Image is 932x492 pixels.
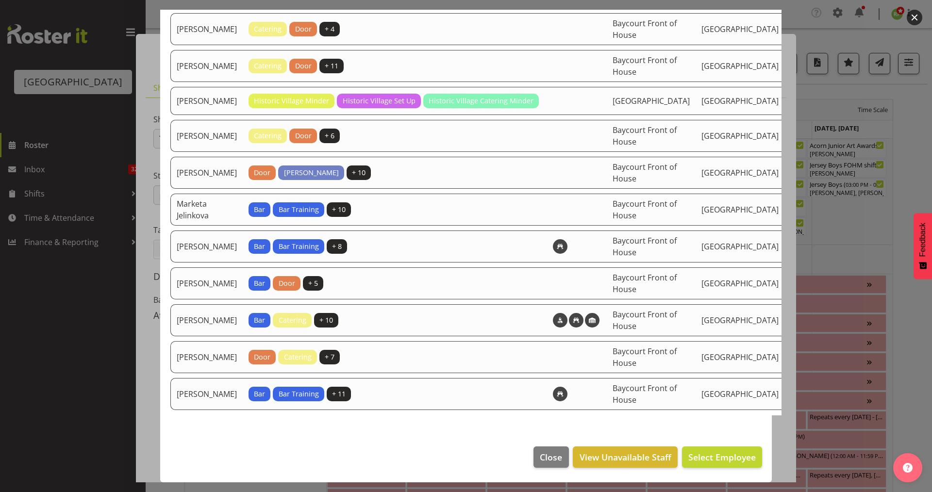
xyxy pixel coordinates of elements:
button: Select Employee [682,446,762,468]
span: [PERSON_NAME] [284,167,339,178]
span: + 6 [325,131,334,141]
span: Feedback [918,223,927,257]
span: Baycourt Front of House [613,162,677,184]
span: [GEOGRAPHIC_DATA] [701,352,779,362]
span: [GEOGRAPHIC_DATA] [701,278,779,289]
span: + 7 [325,352,334,362]
span: [GEOGRAPHIC_DATA] [701,389,779,399]
td: [PERSON_NAME] [170,304,243,336]
span: [GEOGRAPHIC_DATA] [701,131,779,141]
span: Catering [254,24,282,34]
span: + 10 [319,315,333,326]
span: Baycourt Front of House [613,198,677,221]
span: [GEOGRAPHIC_DATA] [701,204,779,215]
td: [PERSON_NAME] [170,13,243,45]
td: [PERSON_NAME] [170,157,243,189]
td: [PERSON_NAME] [170,341,243,373]
span: Bar [254,204,265,215]
button: Feedback - Show survey [914,213,932,279]
td: [PERSON_NAME] [170,378,243,410]
span: + 4 [325,24,334,34]
span: + 10 [332,204,346,215]
span: Bar Training [279,389,319,399]
span: [GEOGRAPHIC_DATA] [613,96,690,106]
span: Bar [254,389,265,399]
span: Baycourt Front of House [613,346,677,368]
span: Baycourt Front of House [613,125,677,147]
span: Close [540,451,562,463]
span: Door [279,278,295,289]
span: Baycourt Front of House [613,383,677,405]
span: Door [254,167,270,178]
span: Catering [279,315,306,326]
img: help-xxl-2.png [903,463,913,473]
td: Marketa Jelinkova [170,194,243,226]
span: View Unavailable Staff [580,451,671,463]
span: Bar Training [279,241,319,252]
span: Bar Training [279,204,319,215]
span: Catering [254,131,282,141]
span: [GEOGRAPHIC_DATA] [701,241,779,252]
span: [GEOGRAPHIC_DATA] [701,315,779,326]
span: Baycourt Front of House [613,272,677,295]
span: Baycourt Front of House [613,55,677,77]
span: [GEOGRAPHIC_DATA] [701,167,779,178]
span: [GEOGRAPHIC_DATA] [701,96,779,106]
button: Close [533,446,568,468]
button: View Unavailable Staff [573,446,677,468]
span: Catering [254,61,282,71]
span: Baycourt Front of House [613,18,677,40]
span: + 8 [332,241,342,252]
span: Select Employee [688,451,756,463]
td: [PERSON_NAME] [170,120,243,152]
span: Bar [254,278,265,289]
span: [GEOGRAPHIC_DATA] [701,61,779,71]
span: Baycourt Front of House [613,235,677,258]
span: Door [254,352,270,362]
span: + 5 [308,278,318,289]
span: Door [295,24,312,34]
span: Historic Village Set Up [343,96,416,106]
span: Historic Village Catering Minder [429,96,533,106]
span: Catering [284,352,312,362]
span: [GEOGRAPHIC_DATA] [701,24,779,34]
span: Door [295,131,312,141]
span: + 11 [332,389,346,399]
span: Door [295,61,312,71]
span: Bar [254,241,265,252]
td: [PERSON_NAME] [170,50,243,82]
td: [PERSON_NAME] [170,87,243,115]
td: [PERSON_NAME] [170,230,243,262]
td: [PERSON_NAME] [170,267,243,299]
span: Historic Village Minder [254,96,329,106]
span: Baycourt Front of House [613,309,677,331]
span: + 11 [325,61,338,71]
span: + 10 [352,167,366,178]
span: Bar [254,315,265,326]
